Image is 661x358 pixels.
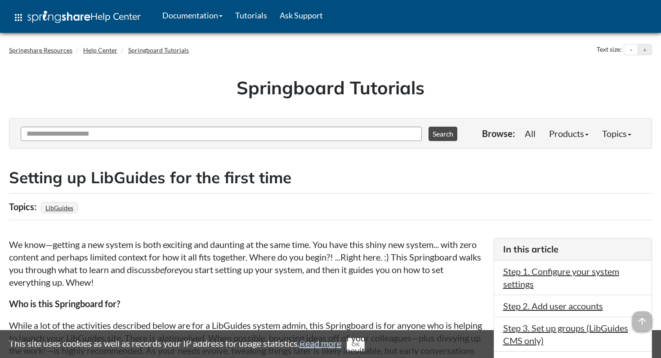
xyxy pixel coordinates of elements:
[429,127,457,141] button: Search
[16,75,645,100] h1: Springboard Tutorials
[128,46,189,54] a: Springboard Tutorials
[638,44,652,55] button: Increase text size
[7,4,147,31] a: apps Help Center
[482,127,515,140] p: Browse:
[503,266,619,289] a: Step 1. Configure your system settings
[518,124,542,142] a: All
[503,301,603,311] a: Step 2. Add user accounts
[9,238,485,288] p: We know—getting a new system is both exciting and daunting at the same time. You have this shiny ...
[9,298,120,309] strong: Who is this Springboard for?
[229,4,273,27] a: Tutorials
[156,4,229,27] a: Documentation
[273,4,329,27] a: Ask Support
[542,124,595,142] a: Products
[503,323,628,346] a: Step 3. Set up groups (LibGuides CMS only)
[9,167,652,189] h2: Setting up LibGuides for the first time
[162,332,172,343] em: lot
[632,311,652,331] span: arrow_upward
[632,312,652,323] a: arrow_upward
[624,44,638,55] button: Decrease text size
[27,11,90,23] img: Springshare
[503,243,643,256] h3: In this article
[595,124,638,142] a: Topics
[9,198,39,215] div: Topics:
[13,12,24,23] span: apps
[595,44,624,56] div: Text size:
[90,10,141,22] span: Help Center
[9,46,72,54] a: Springshare Resources
[83,46,117,54] a: Help Center
[44,201,75,214] a: LibGuides
[155,264,179,275] em: before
